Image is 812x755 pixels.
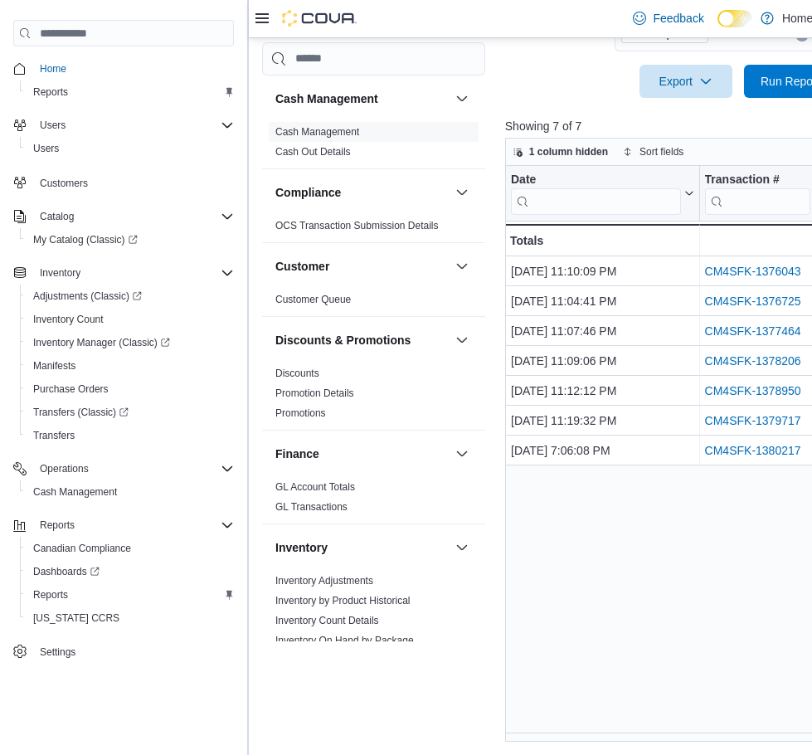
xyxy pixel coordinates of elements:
span: Inventory Manager (Classic) [33,336,170,349]
button: Operations [33,459,95,479]
a: GL Transactions [275,500,348,512]
span: Purchase Orders [27,379,234,399]
button: Discounts & Promotions [275,331,449,348]
a: My Catalog (Classic) [27,230,144,250]
a: Canadian Compliance [27,538,138,558]
a: Cash Out Details [275,145,351,157]
a: Inventory by Product Historical [275,594,411,606]
a: Promotions [275,407,326,418]
button: Operations [7,457,241,480]
span: [US_STATE] CCRS [33,611,119,625]
span: Customers [33,172,234,192]
a: CM4SFK-1380217 [704,444,800,457]
a: CM4SFK-1377464 [704,324,800,338]
button: Finance [452,443,472,463]
button: Cash Management [275,90,449,106]
span: Washington CCRS [27,608,234,628]
button: Users [33,115,72,135]
button: Manifests [20,354,241,377]
a: CM4SFK-1379717 [704,414,800,427]
span: Catalog [33,207,234,226]
span: Operations [33,459,234,479]
h3: Finance [275,445,319,461]
span: Cash Out Details [275,144,351,158]
a: Cash Management [275,125,359,137]
div: Date [511,172,681,188]
h3: Discounts & Promotions [275,331,411,348]
span: Transfers [27,426,234,446]
a: Dashboards [20,560,241,583]
div: [DATE] 7:06:08 PM [511,441,694,460]
button: Reports [33,515,81,535]
a: Users [27,139,66,158]
span: Inventory [33,263,234,283]
span: Home [33,58,234,79]
h3: Customer [275,257,329,274]
span: Reports [40,519,75,532]
a: Inventory Count [27,309,110,329]
button: Cash Management [20,480,241,504]
button: Customer [275,257,449,274]
span: Adjustments (Classic) [33,290,142,303]
span: Operations [40,462,89,475]
span: Inventory by Product Historical [275,593,411,606]
span: Reports [27,585,234,605]
span: My Catalog (Classic) [33,233,138,246]
span: OCS Transaction Submission Details [275,218,439,231]
span: Sort fields [639,145,683,158]
a: Transfers (Classic) [27,402,135,422]
a: Transfers (Classic) [20,401,241,424]
a: Transfers [27,426,81,446]
span: Inventory Manager (Classic) [27,333,234,353]
span: Promotions [275,406,326,419]
span: Customer Queue [275,292,351,305]
span: Dashboards [33,565,100,578]
span: Reports [33,515,234,535]
span: GL Transactions [275,499,348,513]
button: Discounts & Promotions [452,329,472,349]
span: Canadian Compliance [33,542,131,555]
a: Reports [27,82,75,102]
span: Transfers [33,429,75,442]
button: Settings [7,640,241,664]
span: Users [27,139,234,158]
a: Inventory Manager (Classic) [20,331,241,354]
button: [US_STATE] CCRS [20,606,241,630]
span: GL Account Totals [275,480,355,493]
a: Dashboards [27,562,106,582]
a: Manifests [27,356,82,376]
span: Catalog [40,210,74,223]
a: Promotion Details [275,387,354,398]
span: Inventory Adjustments [275,573,373,587]
button: Compliance [452,182,472,202]
a: Purchase Orders [27,379,115,399]
a: Feedback [626,2,710,35]
a: Customer Queue [275,293,351,304]
a: CM4SFK-1376725 [704,295,800,308]
div: Transaction # URL [704,172,810,214]
button: Sort fields [616,142,690,162]
span: Settings [33,641,234,662]
a: Discounts [275,367,319,378]
a: CM4SFK-1376043 [704,265,800,278]
span: Export [649,65,722,98]
a: Customers [33,173,95,193]
div: [DATE] 11:10:09 PM [511,261,694,281]
div: [DATE] 11:09:06 PM [511,351,694,371]
button: Reports [7,514,241,537]
div: Date [511,172,681,214]
span: Feedback [653,10,703,27]
button: Inventory [452,537,472,557]
h3: Compliance [275,183,341,200]
span: Reports [33,588,68,602]
span: Adjustments (Classic) [27,286,234,306]
a: Inventory Manager (Classic) [27,333,177,353]
a: My Catalog (Classic) [20,228,241,251]
h3: Cash Management [275,90,378,106]
span: Customers [40,177,88,190]
button: Reports [20,583,241,606]
button: Inventory [275,538,449,555]
div: Cash Management [262,121,485,168]
h3: Inventory [275,538,328,555]
div: [DATE] 11:07:46 PM [511,321,694,341]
